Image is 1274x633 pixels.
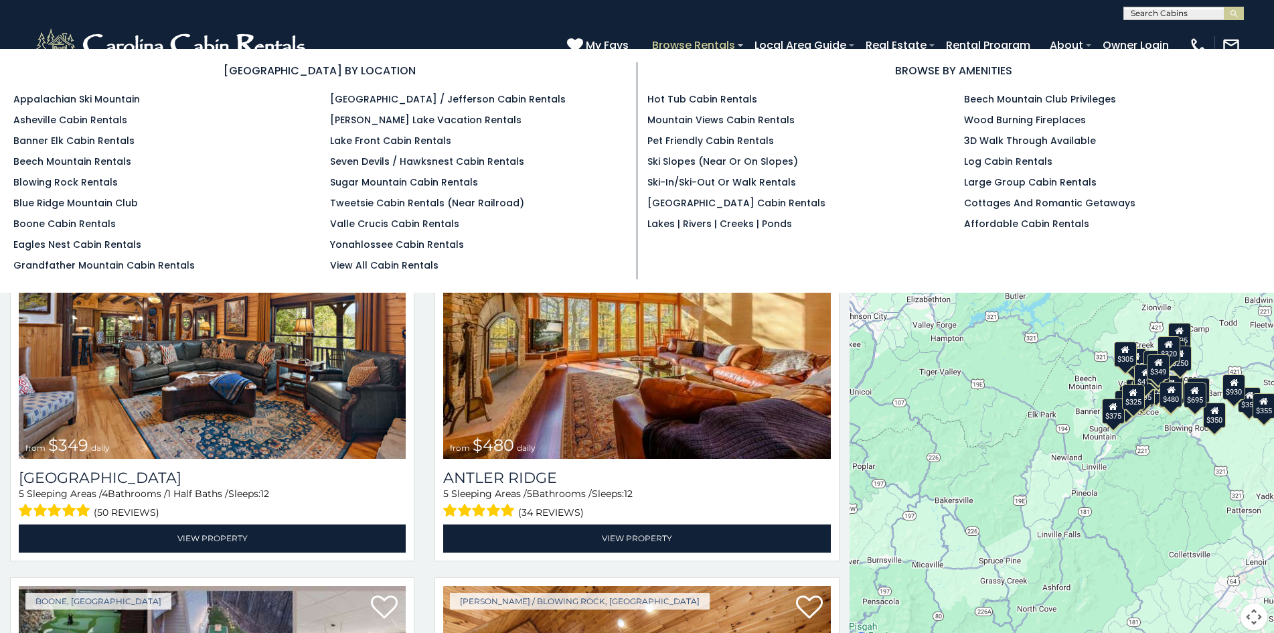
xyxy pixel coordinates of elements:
[964,217,1089,230] a: Affordable Cabin Rentals
[964,196,1135,210] a: Cottages and Romantic Getaways
[1159,382,1182,407] div: $315
[13,259,195,272] a: Grandfather Mountain Cabin Rentals
[330,92,566,106] a: [GEOGRAPHIC_DATA] / Jefferson Cabin Rentals
[13,217,116,230] a: Boone Cabin Rentals
[647,62,1261,79] h3: BROWSE BY AMENITIES
[1143,350,1166,376] div: $565
[1189,36,1208,55] img: phone-regular-white.png
[19,524,406,552] a: View Property
[330,259,439,272] a: View All Cabin Rentals
[330,175,478,189] a: Sugar Mountain Cabin Rentals
[624,488,633,500] span: 12
[1168,322,1191,348] div: $525
[1115,391,1137,416] div: $330
[1203,402,1226,427] div: $350
[13,134,135,147] a: Banner Elk Cabin Rentals
[1186,377,1209,403] div: $380
[102,488,108,500] span: 4
[517,443,536,453] span: daily
[450,593,710,610] a: [PERSON_NAME] / Blowing Rock, [GEOGRAPHIC_DATA]
[1145,374,1168,399] div: $225
[1184,382,1206,407] div: $695
[443,200,830,459] a: Antler Ridge from $480 daily
[748,33,853,57] a: Local Area Guide
[330,196,524,210] a: Tweetsie Cabin Rentals (Near Railroad)
[13,175,118,189] a: Blowing Rock Rentals
[527,488,532,500] span: 5
[1102,399,1125,424] div: $375
[1222,374,1245,399] div: $930
[1146,358,1169,383] div: $210
[647,175,796,189] a: Ski-in/Ski-Out or Walk Rentals
[330,238,464,251] a: Yonahlossee Cabin Rentals
[25,443,46,453] span: from
[13,62,627,79] h3: [GEOGRAPHIC_DATA] BY LOCATION
[647,113,795,127] a: Mountain Views Cabin Rentals
[330,113,522,127] a: [PERSON_NAME] Lake Vacation Rentals
[647,155,798,168] a: Ski Slopes (Near or On Slopes)
[13,238,141,251] a: Eagles Nest Cabin Rentals
[330,155,524,168] a: Seven Devils / Hawksnest Cabin Rentals
[443,200,830,459] img: Antler Ridge
[167,488,228,500] span: 1 Half Baths /
[330,134,451,147] a: Lake Front Cabin Rentals
[48,435,88,455] span: $349
[13,113,127,127] a: Asheville Cabin Rentals
[33,25,311,66] img: White-1-2.png
[473,435,514,455] span: $480
[91,443,110,453] span: daily
[964,92,1116,106] a: Beech Mountain Club Privileges
[13,196,138,210] a: Blue Ridge Mountain Club
[647,134,774,147] a: Pet Friendly Cabin Rentals
[859,33,933,57] a: Real Estate
[586,37,629,54] span: My Favs
[443,487,830,521] div: Sleeping Areas / Bathrooms / Sleeps:
[1160,374,1183,400] div: $395
[1238,386,1261,412] div: $355
[443,524,830,552] a: View Property
[964,155,1052,168] a: Log Cabin Rentals
[13,92,140,106] a: Appalachian Ski Mountain
[645,33,742,57] a: Browse Rentals
[647,196,825,210] a: [GEOGRAPHIC_DATA] Cabin Rentals
[1043,33,1090,57] a: About
[19,488,24,500] span: 5
[443,488,449,500] span: 5
[19,469,406,487] a: [GEOGRAPHIC_DATA]
[450,443,470,453] span: from
[1122,384,1145,409] div: $325
[260,488,269,500] span: 12
[330,217,459,230] a: Valle Crucis Cabin Rentals
[371,594,398,622] a: Add to favorites
[443,469,830,487] a: Antler Ridge
[19,487,406,521] div: Sleeping Areas / Bathrooms / Sleeps:
[796,594,823,622] a: Add to favorites
[1114,341,1137,366] div: $305
[19,200,406,459] a: Diamond Creek Lodge from $349 daily
[19,200,406,459] img: Diamond Creek Lodge
[94,504,159,521] span: (50 reviews)
[567,37,632,54] a: My Favs
[25,593,171,610] a: Boone, [GEOGRAPHIC_DATA]
[647,217,792,230] a: Lakes | Rivers | Creeks | Ponds
[13,155,131,168] a: Beech Mountain Rentals
[1222,36,1241,55] img: mail-regular-white.png
[1157,336,1180,361] div: $320
[518,504,584,521] span: (34 reviews)
[1160,382,1182,407] div: $480
[1169,346,1192,371] div: $250
[939,33,1037,57] a: Rental Program
[1134,364,1157,390] div: $410
[19,469,406,487] h3: Diamond Creek Lodge
[647,92,757,106] a: Hot Tub Cabin Rentals
[1147,354,1170,380] div: $349
[964,175,1097,189] a: Large Group Cabin Rentals
[964,134,1096,147] a: 3D Walk Through Available
[1241,604,1267,630] button: Map camera controls
[964,113,1086,127] a: Wood Burning Fireplaces
[1096,33,1176,57] a: Owner Login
